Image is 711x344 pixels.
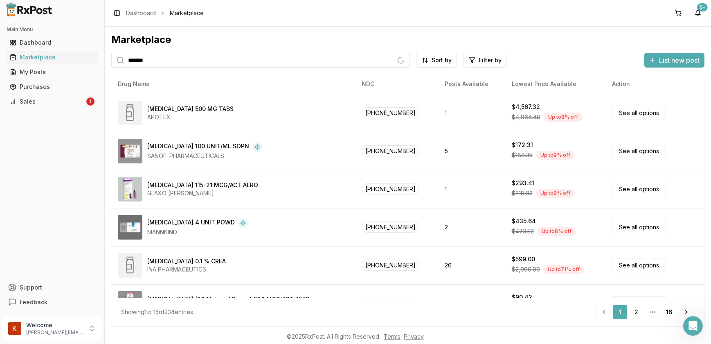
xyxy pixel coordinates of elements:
div: $293.41 [512,179,535,187]
button: Sales1 [3,95,101,108]
div: [MEDICAL_DATA] 500 MG TABS [147,105,234,113]
button: 9+ [691,7,704,20]
span: $4,964.48 [512,113,540,121]
th: Action [605,74,704,94]
a: 1 [613,305,628,319]
button: Support [3,280,101,295]
div: $599.00 [512,255,535,263]
div: GLAXO [PERSON_NAME] [147,189,258,197]
span: $473.52 [512,227,534,235]
div: [MEDICAL_DATA] (30 Metered Doses) 220 MCG/ACT AEPB [147,295,310,303]
td: 1 [439,170,505,208]
a: 16 [662,305,677,319]
div: Up to 9 % off [536,151,575,160]
div: SANOFI PHARMACEUTICALS [147,152,262,160]
button: Feedback [3,295,101,310]
div: 9+ [697,3,708,11]
img: Amcinonide 0.1 % CREA [118,253,142,278]
a: Purchases [7,79,98,94]
p: Welcome [26,321,83,329]
td: 5 [439,132,505,170]
a: My Posts [7,65,98,79]
a: Dashboard [126,9,156,17]
div: [MEDICAL_DATA] 100 UNIT/ML SOPN [147,142,249,152]
img: Abiraterone Acetate 500 MG TABS [118,101,142,125]
div: [MEDICAL_DATA] 115-21 MCG/ACT AERO [147,181,258,189]
img: RxPost Logo [3,3,56,16]
span: [PHONE_NUMBER] [362,260,419,271]
button: Marketplace [3,51,101,64]
a: 2 [629,305,644,319]
img: User avatar [8,322,21,335]
a: Marketplace [7,50,98,65]
div: $90.42 [512,293,532,301]
div: Up to 71 % off [543,265,584,274]
div: $4,567.32 [512,103,540,111]
button: Filter by [464,53,507,68]
th: NDC [355,74,438,94]
div: Purchases [10,83,94,91]
iframe: Intercom live chat [683,316,703,336]
span: [PHONE_NUMBER] [362,222,419,233]
nav: pagination [596,305,695,319]
p: [PERSON_NAME][EMAIL_ADDRESS][DOMAIN_NAME] [26,329,83,336]
div: [MEDICAL_DATA] 4 UNIT POWD [147,218,235,228]
button: Dashboard [3,36,101,49]
a: See all options [612,144,666,158]
div: [MEDICAL_DATA] 0.1 % CREA [147,257,226,265]
th: Drug Name [111,74,355,94]
div: Dashboard [10,38,94,47]
div: Showing 1 to 15 of 234 entries [121,308,193,316]
td: 2 [439,208,505,246]
div: 1 [86,97,94,106]
a: See all options [612,220,666,234]
a: See all options [612,258,666,272]
button: Purchases [3,80,101,93]
div: APOTEX [147,113,234,121]
button: List new post [644,53,704,68]
span: [PHONE_NUMBER] [362,107,419,118]
a: See all options [612,182,666,196]
div: Up to 8 % off [544,113,583,122]
span: Feedback [20,298,47,306]
div: Up to 8 % off [536,189,575,198]
img: Afrezza 4 UNIT POWD [118,215,142,240]
span: [PHONE_NUMBER] [362,298,419,309]
nav: breadcrumb [126,9,204,17]
th: Lowest Price Available [505,74,605,94]
span: $189.35 [512,151,533,159]
img: Asmanex (30 Metered Doses) 220 MCG/ACT AEPB [118,291,142,316]
span: $318.92 [512,189,533,197]
span: [PHONE_NUMBER] [362,145,419,156]
span: Filter by [479,56,502,64]
h2: Main Menu [7,26,98,33]
div: Marketplace [111,33,704,46]
a: Dashboard [7,35,98,50]
a: Sales1 [7,94,98,109]
div: INA PHARMACEUTICS [147,265,226,274]
a: Go to next page [678,305,695,319]
th: Posts Available [439,74,505,94]
div: $172.31 [512,141,533,149]
span: $2,096.00 [512,265,540,274]
a: See all options [612,106,666,120]
div: Marketplace [10,53,94,61]
div: Sales [10,97,85,106]
a: List new post [644,57,704,65]
a: Terms [384,333,401,340]
span: Marketplace [170,9,204,17]
td: 1 [439,284,505,322]
a: Privacy [404,333,424,340]
img: Advair HFA 115-21 MCG/ACT AERO [118,177,142,201]
td: 26 [439,246,505,284]
button: Sort by [416,53,457,68]
span: Sort by [432,56,452,64]
img: Admelog SoloStar 100 UNIT/ML SOPN [118,139,142,163]
div: MANNKIND [147,228,248,236]
button: My Posts [3,66,101,79]
div: $435.64 [512,217,536,225]
a: See all options [612,296,666,310]
span: [PHONE_NUMBER] [362,183,419,195]
div: My Posts [10,68,94,76]
td: 1 [439,94,505,132]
